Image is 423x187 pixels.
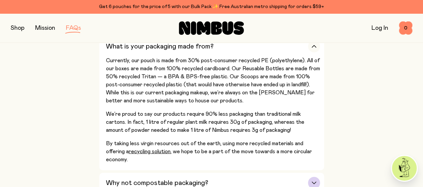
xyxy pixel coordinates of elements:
[372,25,388,31] a: Log In
[106,139,320,164] p: By taking less virgin resources out of the earth, using more recycled materials and offering a , ...
[392,156,417,181] img: agent
[66,25,81,31] a: FAQs
[129,149,171,154] a: recycling solution
[106,110,320,134] p: We’re proud to say our products require 90% less packaging than traditional milk cartons. In fact...
[11,3,412,11] div: Get 6 pouches for the price of 5 with our Bulk Pack ✨ Free Australian metro shipping for orders $59+
[99,36,324,170] button: What is your packaging made from?Currently, our pouch is made from 30% post-consumer recycled PE ...
[399,21,412,35] button: 0
[106,57,320,105] p: Currently, our pouch is made from 30% post-consumer recycled PE (polyethylene). All of our boxes ...
[35,25,55,31] a: Mission
[106,42,214,51] h3: What is your packaging made from?
[106,179,208,187] h3: Why not compostable packaging?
